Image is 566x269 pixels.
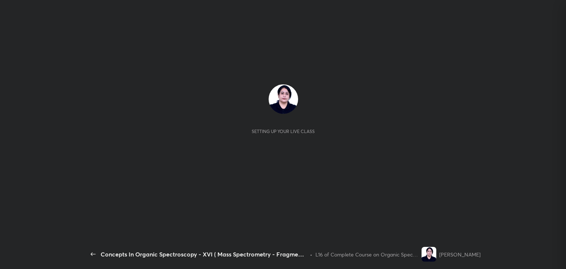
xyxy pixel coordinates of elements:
[439,251,481,258] div: [PERSON_NAME]
[422,247,436,262] img: f09d9dab4b74436fa4823a0cd67107e0.jpg
[310,251,312,258] div: •
[101,250,307,259] div: Concepts In Organic Spectroscopy - XVI ( Mass Spectrometry - Fragmentation )
[315,251,419,258] div: L16 of Complete Course on Organic Spectroscopic Techniques - CSIR NET
[269,84,298,114] img: f09d9dab4b74436fa4823a0cd67107e0.jpg
[252,129,315,134] div: Setting up your live class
